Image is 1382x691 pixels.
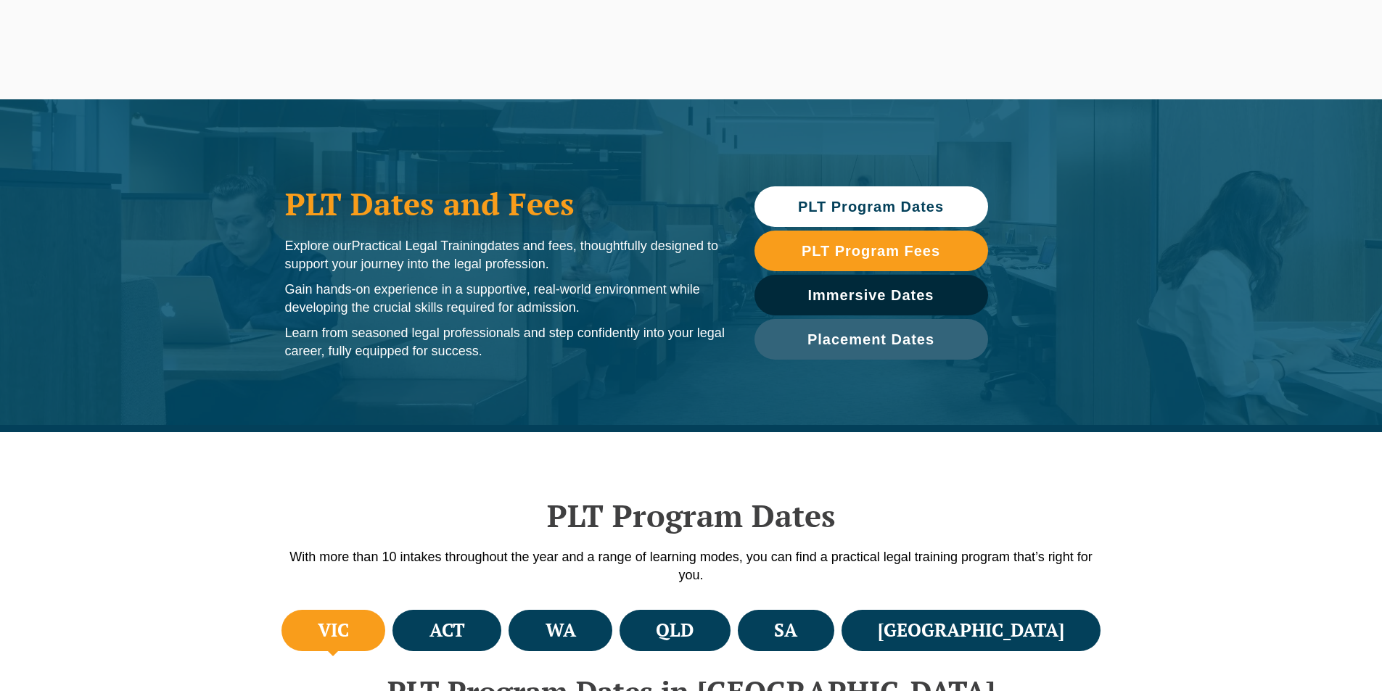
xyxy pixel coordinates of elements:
h4: VIC [318,618,349,642]
span: PLT Program Fees [802,244,940,258]
a: Immersive Dates [754,275,988,315]
p: Gain hands-on experience in a supportive, real-world environment while developing the crucial ski... [285,281,725,317]
h4: SA [774,618,797,642]
span: PLT Program Dates [798,199,944,214]
p: With more than 10 intakes throughout the year and a range of learning modes, you can find a pract... [278,548,1105,584]
h4: WA [546,618,576,642]
p: Explore our dates and fees, thoughtfully designed to support your journey into the legal profession. [285,237,725,273]
h4: [GEOGRAPHIC_DATA] [878,618,1064,642]
span: Practical Legal Training [352,239,488,253]
span: Placement Dates [807,332,934,347]
a: Placement Dates [754,319,988,360]
h1: PLT Dates and Fees [285,186,725,222]
h4: ACT [429,618,465,642]
h4: QLD [656,618,694,642]
p: Learn from seasoned legal professionals and step confidently into your legal career, fully equipp... [285,324,725,360]
h2: PLT Program Dates [278,497,1105,534]
a: PLT Program Fees [754,231,988,271]
span: Immersive Dates [808,288,934,302]
a: PLT Program Dates [754,186,988,227]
